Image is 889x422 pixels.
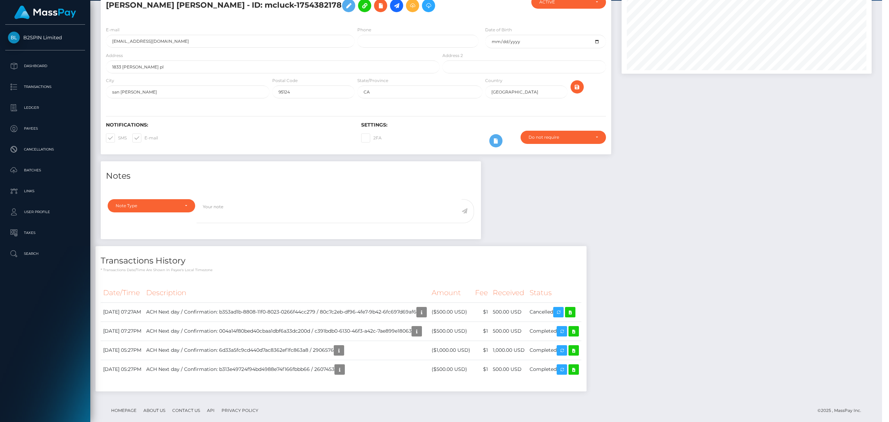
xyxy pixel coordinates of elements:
p: Transactions [8,82,82,92]
p: Cancellations [8,144,82,155]
p: Batches [8,165,82,176]
p: Ledger [8,103,82,113]
p: Taxes [8,228,82,238]
p: Search [8,249,82,259]
img: MassPay Logo [14,6,76,19]
p: Payees [8,123,82,134]
p: Links [8,186,82,196]
p: Dashboard [8,61,82,71]
span: B2SPIN Limited [5,34,85,41]
img: B2SPIN Limited [8,32,20,43]
p: User Profile [8,207,82,217]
